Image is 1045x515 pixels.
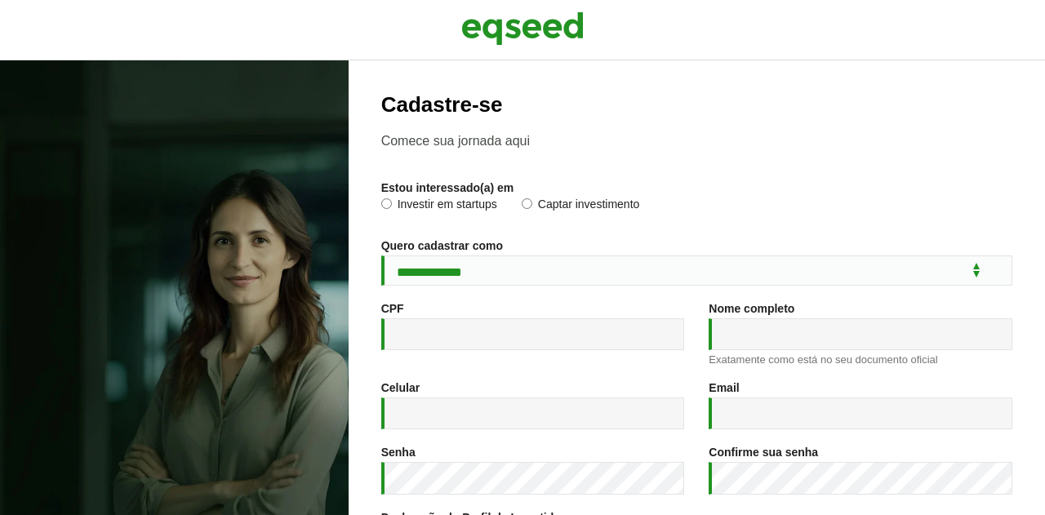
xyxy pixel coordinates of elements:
[381,240,503,251] label: Quero cadastrar como
[522,198,532,209] input: Captar investimento
[709,303,794,314] label: Nome completo
[709,446,818,458] label: Confirme sua senha
[709,354,1012,365] div: Exatamente como está no seu documento oficial
[381,198,497,215] label: Investir em startups
[381,133,1012,149] p: Comece sua jornada aqui
[709,382,739,393] label: Email
[381,93,1012,117] h2: Cadastre-se
[381,446,416,458] label: Senha
[381,198,392,209] input: Investir em startups
[381,182,514,193] label: Estou interessado(a) em
[381,303,404,314] label: CPF
[522,198,640,215] label: Captar investimento
[461,8,584,49] img: EqSeed Logo
[381,382,420,393] label: Celular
